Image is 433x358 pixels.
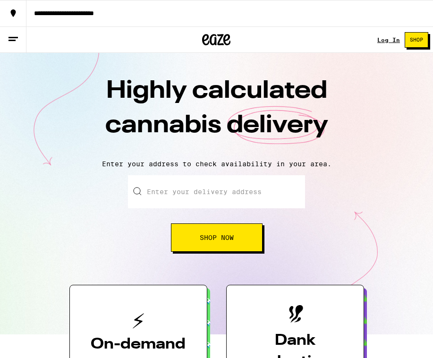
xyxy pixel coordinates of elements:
[128,175,305,208] input: Enter your delivery address
[400,32,433,48] a: Shop
[377,37,400,43] a: Log In
[171,223,263,252] button: Shop Now
[200,234,234,241] span: Shop Now
[405,32,428,48] button: Shop
[410,37,423,43] span: Shop
[9,160,424,168] p: Enter your address to check availability in your area.
[51,74,382,153] h1: Highly calculated cannabis delivery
